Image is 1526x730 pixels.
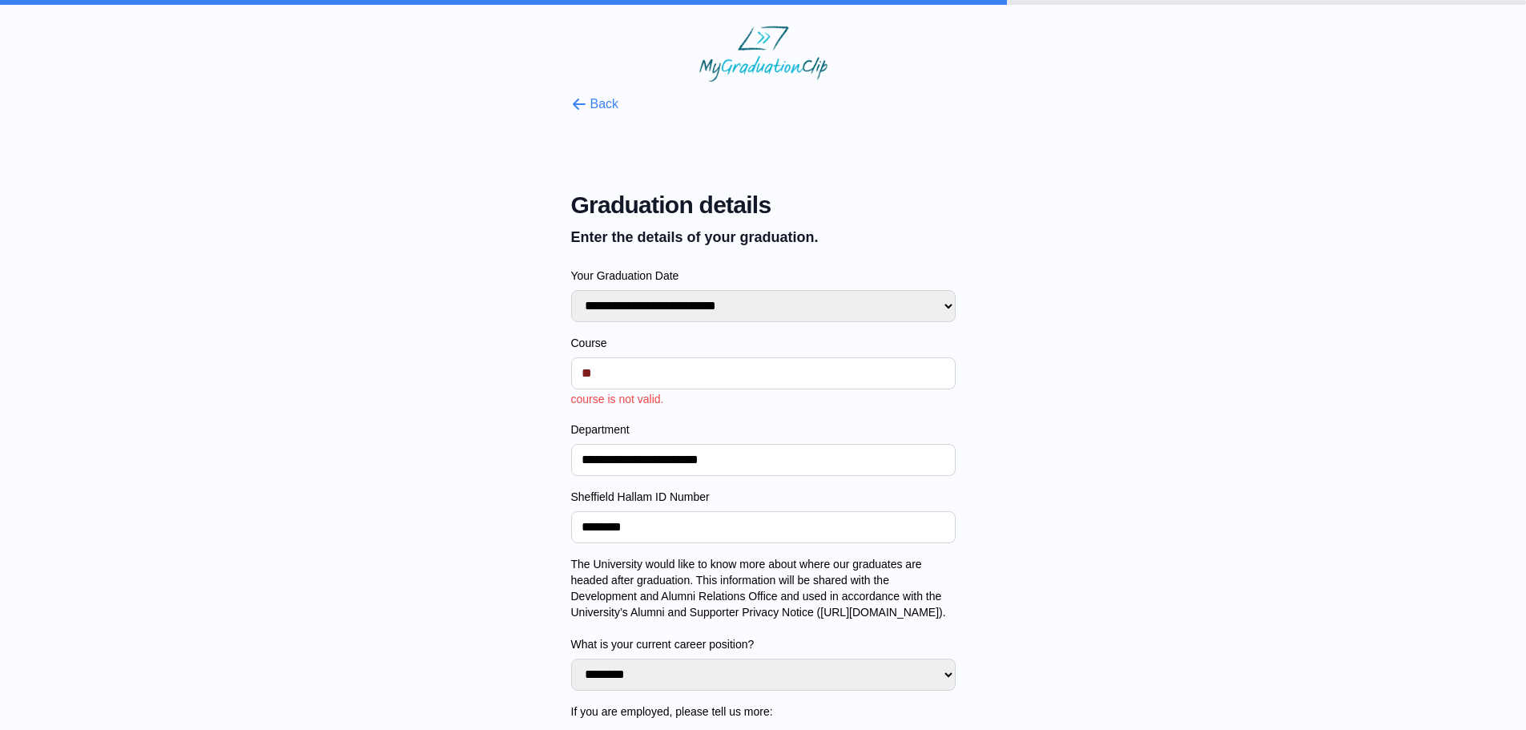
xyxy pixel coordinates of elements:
[571,226,956,248] p: Enter the details of your graduation.
[571,393,664,405] span: course is not valid.
[571,191,956,220] span: Graduation details
[571,268,956,284] label: Your Graduation Date
[571,95,619,114] button: Back
[571,421,956,438] label: Department
[571,556,956,652] label: The University would like to know more about where our graduates are headed after graduation. Thi...
[571,489,956,505] label: Sheffield Hallam ID Number
[571,335,956,351] label: Course
[699,26,827,82] img: MyGraduationClip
